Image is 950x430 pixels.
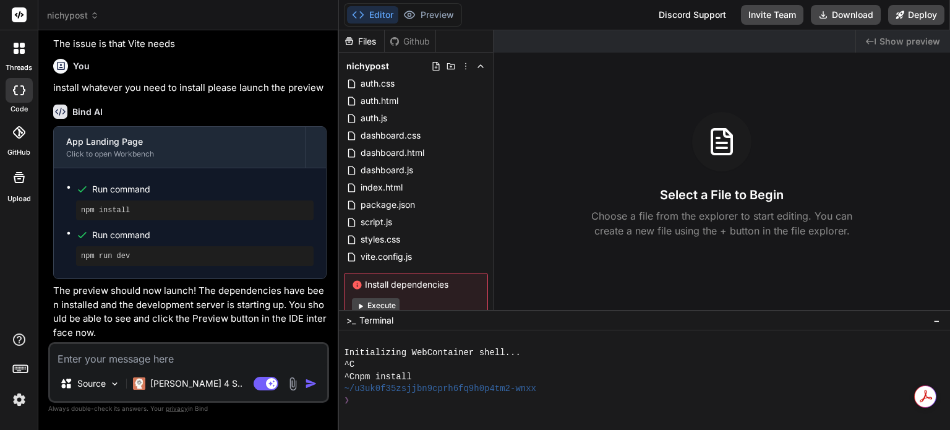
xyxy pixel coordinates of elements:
[359,111,388,126] span: auth.js
[72,106,103,118] h6: Bind AI
[9,389,30,410] img: settings
[359,93,400,108] span: auth.html
[81,205,309,215] pre: npm install
[66,149,293,159] div: Click to open Workbench
[81,251,309,261] pre: npm run dev
[73,60,90,72] h6: You
[933,314,940,327] span: −
[6,62,32,73] label: threads
[92,229,314,241] span: Run command
[359,76,396,91] span: auth.css
[359,215,393,230] span: script.js
[166,405,188,412] span: privacy
[879,35,940,48] span: Show preview
[344,383,536,395] span: ~/u3uk0f35zsjjbn9cprh6fq9h0p4tm2-wnxx
[344,359,354,371] span: ^C
[359,249,413,264] span: vite.config.js
[352,278,480,291] span: Install dependencies
[359,180,404,195] span: index.html
[583,209,860,238] p: Choose a file from the explorer to start editing. You can create a new file using the + button in...
[811,5,881,25] button: Download
[359,163,414,178] span: dashboard.js
[47,9,99,22] span: nichypost
[344,395,350,406] span: ❯
[7,194,31,204] label: Upload
[359,128,422,143] span: dashboard.css
[53,81,327,95] p: install whatever you need to install please launch the preview
[54,127,306,168] button: App Landing PageClick to open Workbench
[11,104,28,114] label: code
[66,135,293,148] div: App Landing Page
[53,284,327,340] p: The preview should now launch! The dependencies have been installed and the development server is...
[651,5,734,25] div: Discord Support
[305,377,317,390] img: icon
[150,377,242,390] p: [PERSON_NAME] 4 S..
[346,60,389,72] span: nichypost
[385,35,435,48] div: Github
[741,5,803,25] button: Invite Team
[359,232,401,247] span: styles.css
[346,314,356,327] span: >_
[344,347,520,359] span: Initializing WebContainer shell...
[339,35,384,48] div: Files
[344,371,411,383] span: ^Cnpm install
[359,314,393,327] span: Terminal
[347,6,398,24] button: Editor
[7,147,30,158] label: GitHub
[92,183,314,196] span: Run command
[931,311,943,330] button: −
[660,186,784,204] h3: Select a File to Begin
[286,377,300,391] img: attachment
[888,5,944,25] button: Deploy
[53,37,327,51] p: The issue is that Vite needs
[48,403,329,415] p: Always double-check its answers. Your in Bind
[359,197,416,212] span: package.json
[352,298,400,313] button: Execute
[77,377,106,390] p: Source
[133,377,145,390] img: Claude 4 Sonnet
[359,145,426,160] span: dashboard.html
[398,6,459,24] button: Preview
[109,379,120,389] img: Pick Models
